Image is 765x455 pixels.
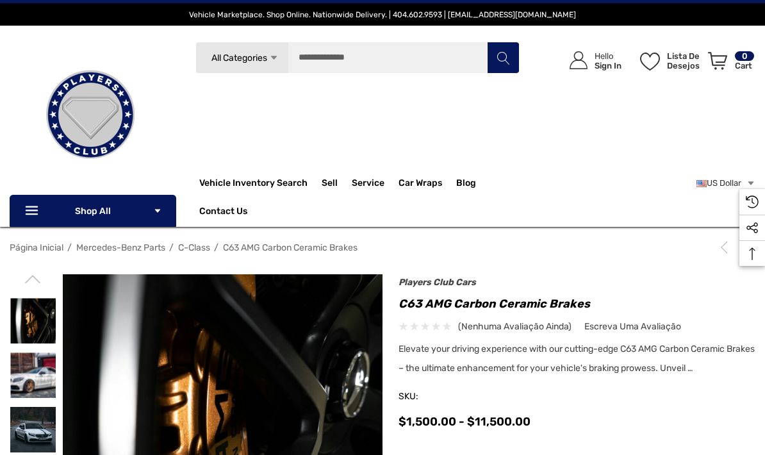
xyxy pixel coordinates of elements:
svg: Icon Line [24,204,43,219]
svg: Ir para o slide 4 de 4 [25,271,41,287]
span: Car Wraps [399,178,442,192]
a: Entrar [555,38,628,83]
nav: Breadcrumb [10,236,755,259]
p: Hello [595,51,621,61]
img: C63 Carbon Ceramic Brakes [10,298,56,343]
svg: Recently Viewed [746,195,759,208]
a: Lista de desejos Lista de desejos [634,38,702,83]
a: Selecione a moeda: USD [696,170,755,196]
a: Escreva uma avaliação [584,318,681,335]
span: Escreva uma avaliação [584,321,681,333]
a: Mercedes-Benz Parts [76,242,165,253]
p: Cart [735,61,754,70]
span: SKU: [399,388,463,406]
a: C63 AMG Carbon Ceramic Brakes [223,242,358,253]
svg: Top [739,247,765,260]
h1: C63 AMG Carbon Ceramic Brakes [399,294,755,314]
img: Players Club | Cars For Sale [26,51,154,179]
svg: Lista de desejos [640,53,660,70]
svg: Icon Arrow Down [269,53,279,63]
a: Service [352,178,384,192]
a: Contact Us [199,206,247,220]
span: (nenhuma avaliação ainda) [458,318,572,335]
span: Vehicle Marketplace. Shop Online. Nationwide Delivery. | 404.602.9593 | [EMAIL_ADDRESS][DOMAIN_NAME] [189,10,576,19]
a: Blog [456,178,476,192]
a: Próximo [737,241,755,254]
a: Anterior [718,241,736,254]
svg: Review Your Cart [708,52,727,70]
a: All Categories Icon Arrow Down Icon Arrow Up [195,42,288,74]
a: Página inicial [10,242,63,253]
a: Sell [322,170,352,196]
a: Players Club Cars [399,277,476,288]
a: Vehicle Inventory Search [199,178,308,192]
button: Pesquisar [487,42,519,74]
p: Sign In [595,61,621,70]
span: $1,500.00 - $11,500.00 [399,415,531,429]
a: Car Wraps [399,170,456,196]
span: Elevate your driving experience with our cutting-edge C63 AMG Carbon Ceramic Brakes – the ultimat... [399,343,755,374]
p: Shop All [10,195,176,227]
span: All Categories [211,53,267,63]
img: C63 Carbon Ceramic Brakes [10,352,56,398]
svg: Icon Arrow Down [153,206,162,215]
a: Carrinho com 0 itens [702,38,755,88]
span: Sell [322,178,338,192]
svg: Icon User Account [570,51,588,69]
p: 0 [735,51,754,61]
p: Lista de desejos [667,51,701,70]
svg: Social Media [746,222,759,235]
a: C-Class [178,242,210,253]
